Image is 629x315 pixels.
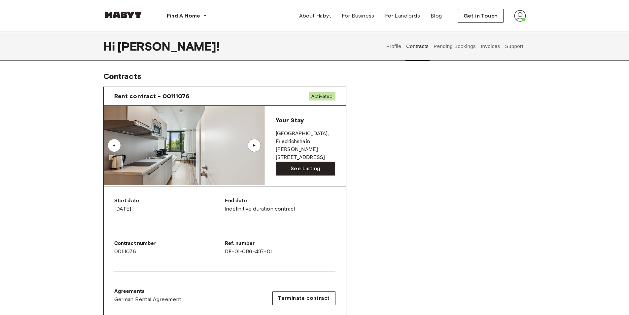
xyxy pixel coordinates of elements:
[114,240,225,256] div: 00111076
[276,117,304,124] span: Your Stay
[278,294,330,302] span: Terminate contract
[103,12,143,18] img: Habyt
[384,32,526,61] div: user profile tabs
[291,165,320,173] span: See Listing
[251,143,258,147] div: ▲
[385,12,420,20] span: For Landlords
[225,197,335,205] p: End date
[276,130,335,146] p: [GEOGRAPHIC_DATA] , Friedrichshain
[336,9,380,22] a: For Business
[433,32,477,61] button: Pending Bookings
[514,10,526,22] img: avatar
[114,288,182,295] p: Agreements
[405,32,430,61] button: Contracts
[114,197,225,205] p: Start date
[299,12,331,20] span: About Habyt
[161,9,212,22] button: Find A Home
[114,240,225,248] p: Contract number
[111,143,118,147] div: ▲
[225,240,335,248] p: Ref. number
[167,12,200,20] span: Find A Home
[385,32,402,61] button: Profile
[114,197,225,213] div: [DATE]
[276,146,335,162] p: [PERSON_NAME][STREET_ADDRESS]
[425,9,447,22] a: Blog
[103,71,141,81] span: Contracts
[431,12,442,20] span: Blog
[272,291,335,305] button: Terminate contract
[225,197,335,213] div: Indefinitive duration contract
[342,12,374,20] span: For Business
[464,12,498,20] span: Get in Touch
[118,39,220,53] span: [PERSON_NAME] !
[114,92,190,100] span: Rent contract - 00111076
[380,9,425,22] a: For Landlords
[225,240,335,256] div: DE-01-086-437-01
[114,295,182,303] a: German Rental Agreement
[276,162,335,176] a: See Listing
[504,32,524,61] button: Support
[480,32,501,61] button: Invoices
[294,9,336,22] a: About Habyt
[458,9,504,23] button: Get in Touch
[309,92,335,100] span: Activated
[104,106,265,185] img: Image of the room
[103,39,118,53] span: Hi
